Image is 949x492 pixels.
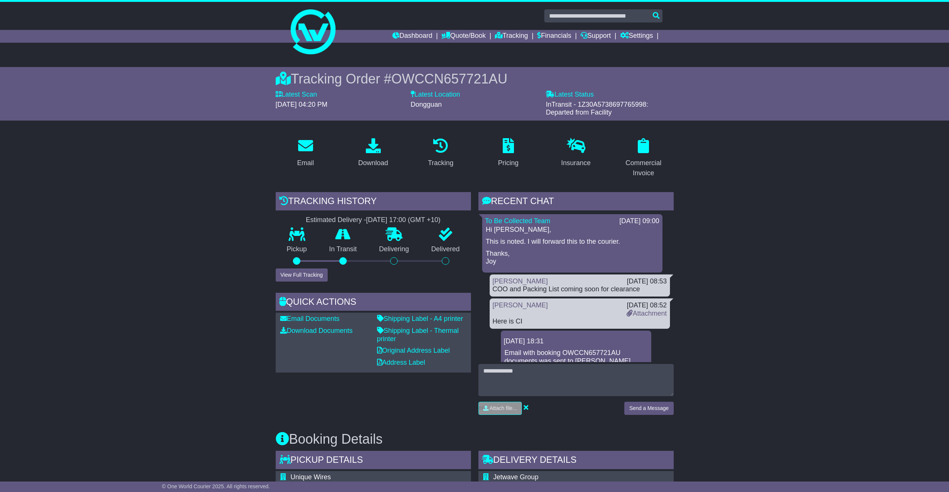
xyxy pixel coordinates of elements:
p: Delivering [368,245,420,253]
a: Settings [620,30,653,43]
p: Hi [PERSON_NAME], [486,226,659,234]
div: [DATE] 08:53 [627,277,667,286]
a: Address Label [377,359,425,366]
a: Support [581,30,611,43]
span: [DATE] 04:20 PM [276,101,328,108]
span: InTransit - 1Z30A5738697765998: Departed from Facility [546,101,648,116]
a: [PERSON_NAME] [493,301,548,309]
div: Email [297,158,314,168]
a: [PERSON_NAME] [493,277,548,285]
a: Email [292,136,319,171]
div: Tracking Order # [276,71,674,87]
label: Latest Scan [276,91,317,99]
a: Shipping Label - Thermal printer [377,327,459,343]
div: RECENT CHAT [478,192,674,212]
div: COO and Packing List coming soon for clearance [493,285,667,294]
div: Quick Actions [276,293,471,313]
div: [DATE] 18:31 [504,337,648,346]
div: [DATE] 08:52 [627,301,667,310]
a: Attachment [627,310,667,317]
a: Shipping Label - A4 printer [377,315,463,322]
div: Download [358,158,388,168]
a: Insurance [556,136,596,171]
span: Dongguan [411,101,442,108]
span: Unique Wires [291,473,331,481]
a: Email Documents [280,315,340,322]
div: Insurance [561,158,591,168]
div: [DATE] 09:00 [619,217,659,225]
a: Quote/Book [441,30,486,43]
span: © One World Courier 2025. All rights reserved. [162,483,270,489]
a: Dashboard [392,30,432,43]
a: Pricing [493,136,523,171]
h3: Booking Details [276,432,674,447]
a: To Be Collected Team [485,217,551,225]
a: Original Address Label [377,347,450,354]
span: OWCCN657721AU [391,71,507,86]
div: Delivery Details [478,451,674,471]
div: Tracking [428,158,453,168]
a: Financials [537,30,571,43]
label: Latest Location [411,91,460,99]
div: Tracking history [276,192,471,212]
div: [DATE] 17:00 (GMT +10) [366,216,441,224]
a: Tracking [423,136,458,171]
div: Commercial Invoice [618,158,669,178]
a: Download [353,136,393,171]
a: Commercial Invoice [613,136,674,181]
div: Estimated Delivery - [276,216,471,224]
p: Thanks, Joy [486,250,659,266]
p: Pickup [276,245,318,253]
p: In Transit [318,245,368,253]
p: Delivered [420,245,471,253]
p: This is noted. I will forward this to the courier. [486,238,659,246]
button: View Full Tracking [276,268,328,282]
button: Send a Message [624,402,673,415]
label: Latest Status [546,91,594,99]
div: Pickup Details [276,451,471,471]
a: Tracking [495,30,528,43]
div: Pricing [498,158,518,168]
a: Download Documents [280,327,353,334]
p: Email with booking OWCCN657721AU documents was sent to [PERSON_NAME][EMAIL_ADDRESS][DOMAIN_NAME]. [505,349,648,373]
div: Here is CI [493,318,667,326]
span: Jetwave Group [493,473,539,481]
